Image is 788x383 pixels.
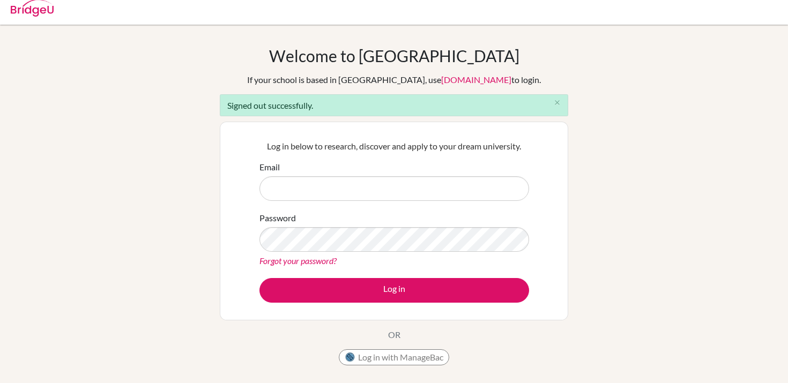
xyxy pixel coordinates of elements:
p: OR [388,328,400,341]
div: If your school is based in [GEOGRAPHIC_DATA], use to login. [247,73,541,86]
button: Log in [259,278,529,303]
button: Close [546,95,568,111]
div: Signed out successfully. [220,94,568,116]
i: close [553,99,561,107]
a: [DOMAIN_NAME] [441,74,511,85]
button: Log in with ManageBac [339,349,449,365]
a: Forgot your password? [259,256,337,266]
label: Password [259,212,296,224]
h1: Welcome to [GEOGRAPHIC_DATA] [269,46,519,65]
p: Log in below to research, discover and apply to your dream university. [259,140,529,153]
label: Email [259,161,280,174]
